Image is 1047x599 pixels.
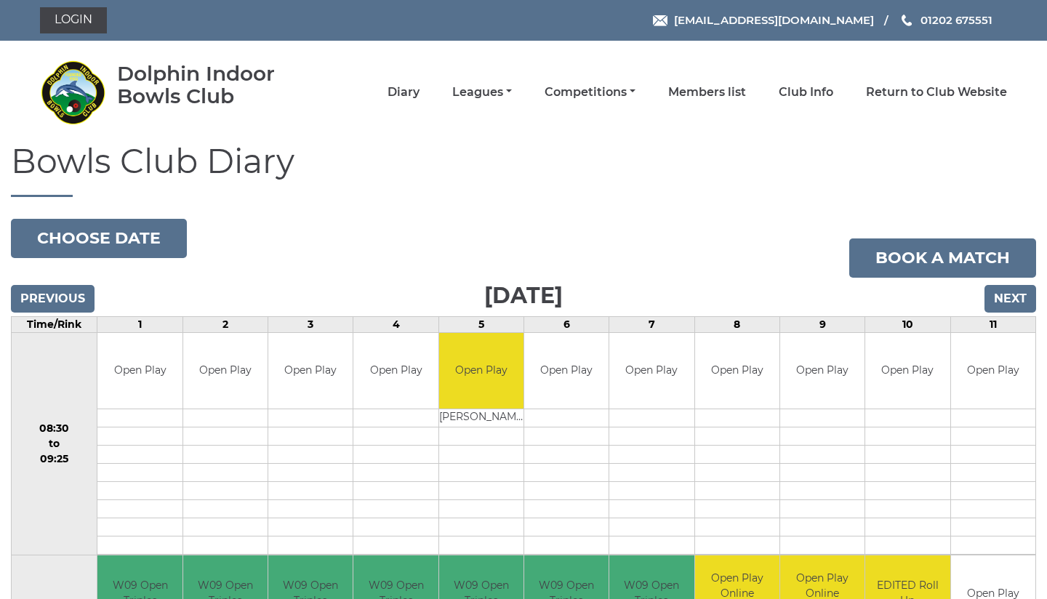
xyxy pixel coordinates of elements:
[11,219,187,258] button: Choose date
[674,13,874,27] span: [EMAIL_ADDRESS][DOMAIN_NAME]
[439,333,523,409] td: Open Play
[268,333,353,409] td: Open Play
[353,316,438,332] td: 4
[920,13,992,27] span: 01202 675551
[779,316,865,332] td: 9
[668,84,746,100] a: Members list
[609,333,694,409] td: Open Play
[438,316,523,332] td: 5
[268,316,353,332] td: 3
[183,333,268,409] td: Open Play
[11,143,1036,197] h1: Bowls Club Diary
[439,409,523,427] td: [PERSON_NAME]
[97,316,182,332] td: 1
[117,63,317,108] div: Dolphin Indoor Bowls Club
[951,333,1035,409] td: Open Play
[984,285,1036,313] input: Next
[694,316,779,332] td: 8
[865,316,950,332] td: 10
[899,12,992,28] a: Phone us 01202 675551
[609,316,694,332] td: 7
[779,84,833,100] a: Club Info
[865,333,950,409] td: Open Play
[12,332,97,555] td: 08:30 to 09:25
[12,316,97,332] td: Time/Rink
[849,238,1036,278] a: Book a match
[182,316,268,332] td: 2
[524,333,609,409] td: Open Play
[950,316,1035,332] td: 11
[780,333,865,409] td: Open Play
[353,333,438,409] td: Open Play
[40,60,105,125] img: Dolphin Indoor Bowls Club
[97,333,182,409] td: Open Play
[452,84,512,100] a: Leagues
[653,15,667,26] img: Email
[11,285,95,313] input: Previous
[524,316,609,332] td: 6
[388,84,420,100] a: Diary
[653,12,874,28] a: Email [EMAIL_ADDRESS][DOMAIN_NAME]
[40,7,107,33] a: Login
[902,15,912,26] img: Phone us
[866,84,1007,100] a: Return to Club Website
[695,333,779,409] td: Open Play
[545,84,635,100] a: Competitions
